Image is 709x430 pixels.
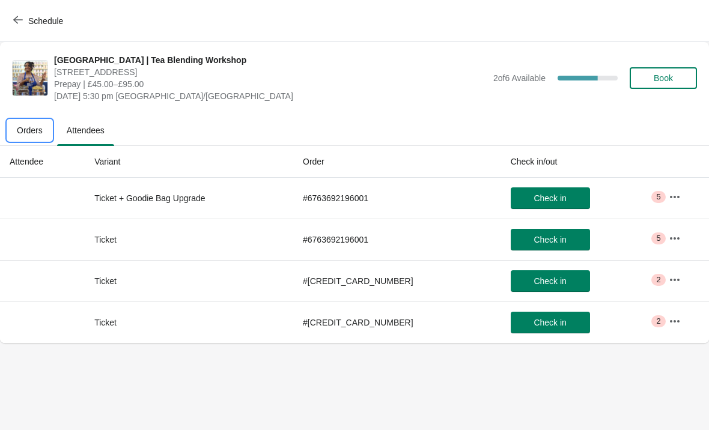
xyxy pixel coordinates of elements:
span: Orders [7,120,52,141]
td: Ticket + Goodie Bag Upgrade [85,178,293,219]
td: Ticket [85,260,293,301]
td: # [CREDIT_CARD_NUMBER] [293,260,501,301]
span: Prepay | £45.00–£95.00 [54,78,487,90]
button: Check in [511,270,590,292]
span: Attendees [57,120,114,141]
td: # 6763692196001 [293,219,501,260]
span: Check in [534,276,566,286]
button: Schedule [6,10,73,32]
span: [GEOGRAPHIC_DATA] | Tea Blending Workshop [54,54,487,66]
span: 2 [656,316,660,326]
td: Ticket [85,301,293,343]
button: Book [630,67,697,89]
td: # [CREDIT_CARD_NUMBER] [293,301,501,343]
td: Ticket [85,219,293,260]
img: London Covent Garden | Tea Blending Workshop [13,61,47,95]
span: Check in [534,235,566,244]
button: Check in [511,229,590,250]
button: Check in [511,187,590,209]
span: [STREET_ADDRESS] [54,66,487,78]
button: Check in [511,312,590,333]
span: Schedule [28,16,63,26]
th: Order [293,146,501,178]
span: Check in [534,318,566,327]
th: Check in/out [501,146,659,178]
span: 2 [656,275,660,285]
span: Book [654,73,673,83]
th: Variant [85,146,293,178]
span: [DATE] 5:30 pm [GEOGRAPHIC_DATA]/[GEOGRAPHIC_DATA] [54,90,487,102]
span: 5 [656,192,660,202]
span: Check in [534,193,566,203]
td: # 6763692196001 [293,178,501,219]
span: 5 [656,234,660,243]
span: 2 of 6 Available [493,73,546,83]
